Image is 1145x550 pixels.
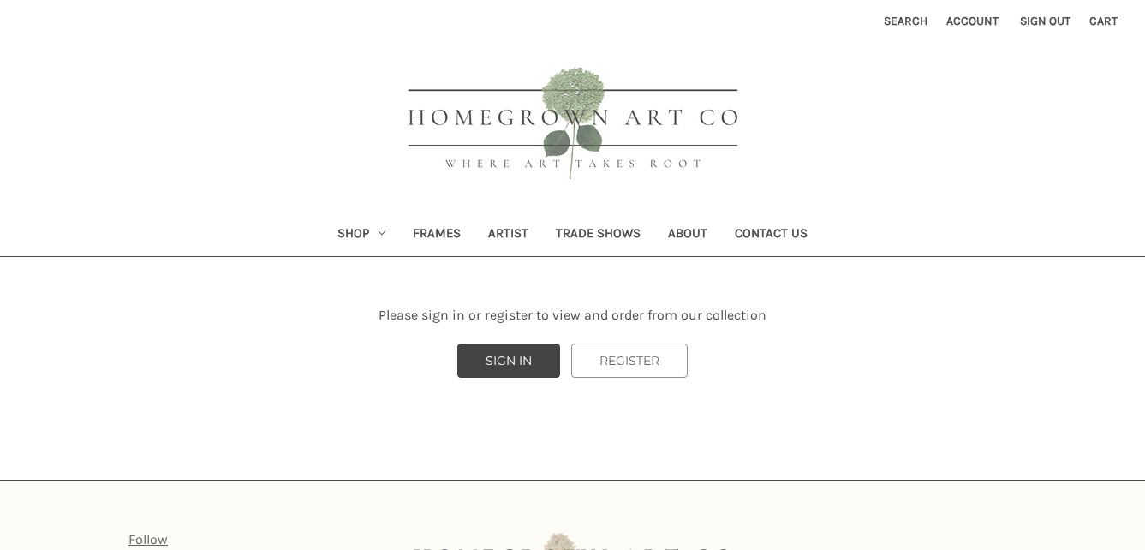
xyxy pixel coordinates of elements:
[399,214,474,256] a: Frames
[457,344,560,378] a: SIGN IN
[1089,14,1118,28] span: Cart
[571,344,688,378] a: REGISTER
[380,48,766,202] img: HOMEGROWN ART CO
[379,307,766,323] span: Please sign in or register to view and order from our collection
[654,214,721,256] a: About
[721,214,821,256] a: Contact Us
[474,214,542,256] a: Artist
[542,214,654,256] a: Trade Shows
[128,531,168,547] a: Follow
[324,214,399,256] a: Shop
